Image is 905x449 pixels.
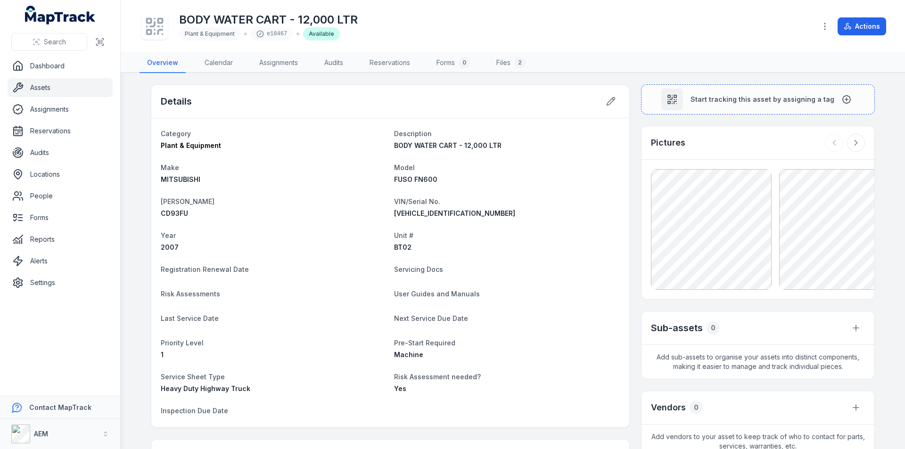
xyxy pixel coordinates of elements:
[394,384,406,392] span: Yes
[161,314,219,322] span: Last Service Date
[459,57,470,68] div: 0
[394,339,455,347] span: Pre-Start Required
[690,401,703,414] div: 0
[251,27,293,41] div: e18467
[394,231,413,239] span: Unit #
[394,197,440,205] span: VIN/Serial No.
[25,6,96,24] a: MapTrack
[161,163,179,171] span: Make
[161,265,249,273] span: Registration Renewal Date
[197,53,240,73] a: Calendar
[8,143,113,162] a: Audits
[161,384,250,392] span: Heavy Duty Highway Truck
[651,401,686,414] h3: Vendors
[394,290,480,298] span: User Guides and Manuals
[161,141,221,149] span: Plant & Equipment
[362,53,418,73] a: Reservations
[394,209,515,217] span: [VEHICLE_IDENTIFICATION_NUMBER]
[8,57,113,75] a: Dashboard
[838,17,886,35] button: Actions
[161,373,225,381] span: Service Sheet Type
[651,321,703,335] h2: Sub-assets
[8,273,113,292] a: Settings
[394,175,437,183] span: FUSO FN600
[8,252,113,270] a: Alerts
[641,84,875,114] button: Start tracking this asset by assigning a tag
[161,351,164,359] span: 1
[161,95,192,108] h2: Details
[642,345,874,379] span: Add sub-assets to organise your assets into distinct components, making it easier to manage and t...
[514,57,526,68] div: 2
[489,53,533,73] a: Files2
[394,130,432,138] span: Description
[179,12,358,27] h1: BODY WATER CART - 12,000 LTR
[161,197,214,205] span: [PERSON_NAME]
[8,122,113,140] a: Reservations
[8,100,113,119] a: Assignments
[394,351,423,359] span: Machine
[317,53,351,73] a: Audits
[161,175,200,183] span: MITSUBISHI
[651,136,685,149] h3: Pictures
[394,141,502,149] span: BODY WATER CART - 12,000 LTR
[161,339,204,347] span: Priority Level
[34,430,48,438] strong: AEM
[691,95,834,104] span: Start tracking this asset by assigning a tag
[8,78,113,97] a: Assets
[161,130,191,138] span: Category
[8,165,113,184] a: Locations
[161,209,188,217] span: CD93FU
[429,53,477,73] a: Forms0
[394,373,481,381] span: Risk Assessment needed?
[394,314,468,322] span: Next Service Due Date
[161,290,220,298] span: Risk Assessments
[8,208,113,227] a: Forms
[252,53,305,73] a: Assignments
[29,403,91,411] strong: Contact MapTrack
[8,187,113,205] a: People
[394,265,443,273] span: Servicing Docs
[185,30,235,37] span: Plant & Equipment
[44,37,66,47] span: Search
[394,243,411,251] span: BT02
[303,27,340,41] div: Available
[161,407,228,415] span: Inspection Due Date
[140,53,186,73] a: Overview
[394,163,415,171] span: Model
[8,230,113,249] a: Reports
[161,243,179,251] span: 2007
[707,321,720,335] div: 0
[161,231,176,239] span: Year
[11,33,87,51] button: Search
